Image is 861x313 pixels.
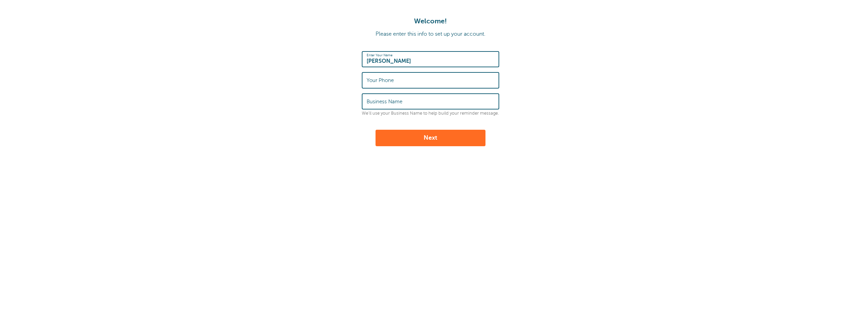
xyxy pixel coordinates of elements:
p: Please enter this info to set up your account. [7,31,854,37]
label: Enter Your Name [367,53,392,57]
label: Business Name [367,98,402,105]
label: Your Phone [367,77,394,83]
p: We'll use your Business Name to help build your reminder message. [362,111,499,116]
h1: Welcome! [7,17,854,25]
button: Next [376,130,485,146]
